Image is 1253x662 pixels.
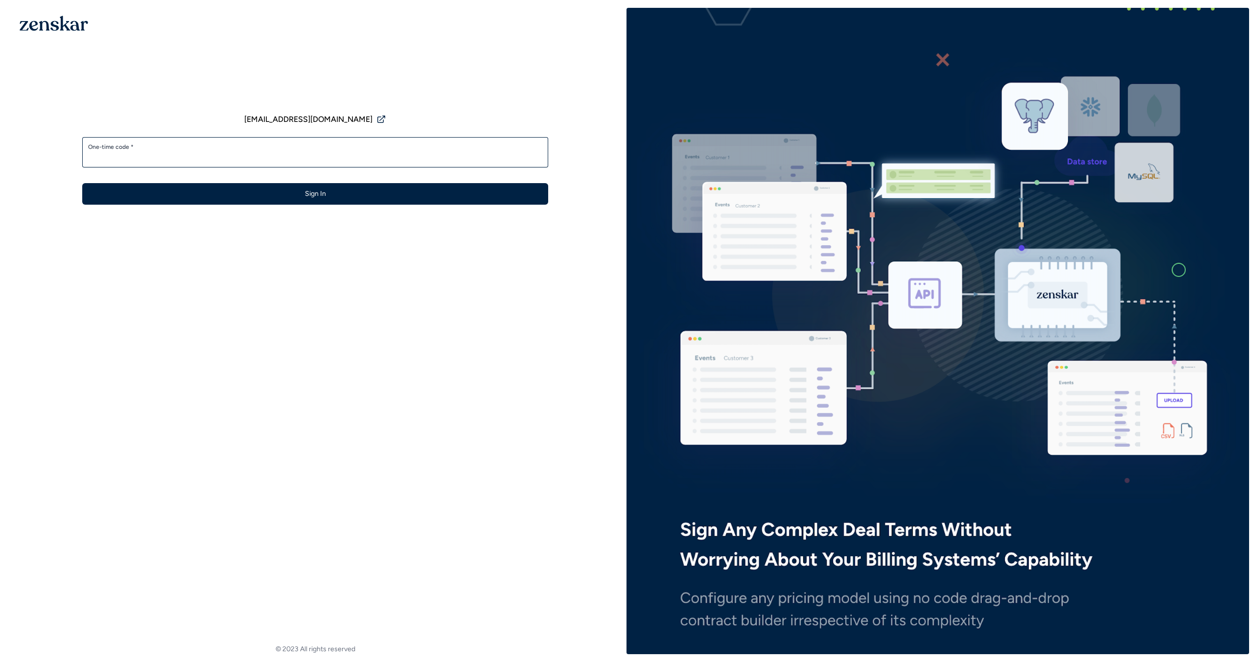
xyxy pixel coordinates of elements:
footer: © 2023 All rights reserved [4,644,626,654]
label: One-time code * [88,143,542,151]
button: Sign In [82,183,548,205]
span: [EMAIL_ADDRESS][DOMAIN_NAME] [244,114,372,125]
img: 1OGAJ2xQqyY4LXKgY66KYq0eOWRCkrZdAb3gUhuVAqdWPZE9SRJmCz+oDMSn4zDLXe31Ii730ItAGKgCKgCCgCikA4Av8PJUP... [20,16,88,31]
